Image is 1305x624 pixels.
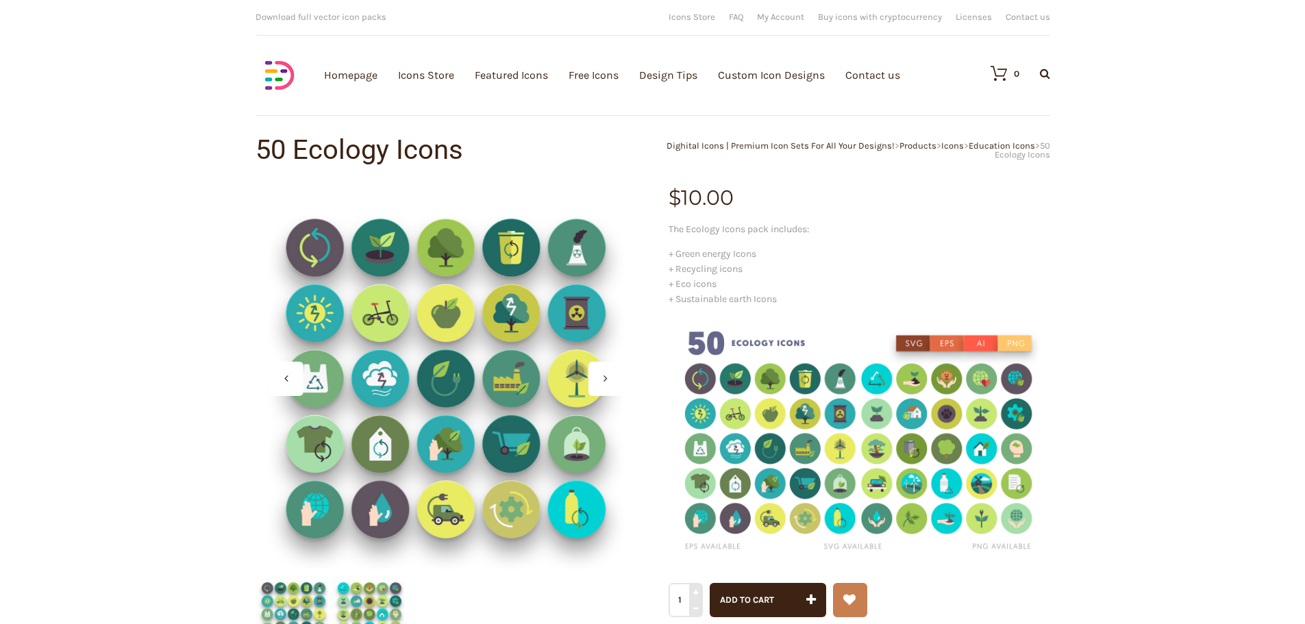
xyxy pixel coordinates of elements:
a: Dighital Icons | Premium Icon Sets For All Your Designs! [667,140,895,151]
input: Qty [669,583,701,617]
a: Products [899,140,936,151]
p: The Ecology Icons pack includes: [669,222,1050,237]
span: $ [669,185,681,210]
a: 0 [977,65,1019,82]
a: Buy icons with cryptocurrency [818,12,942,21]
a: Icons Store [669,12,715,21]
span: 50 Ecology Icons [995,140,1050,160]
img: ecology-icons-set-vector-recycling-nature-recycle-green-energy-dgtl _ Shop-2 [256,188,637,569]
a: Icons [941,140,964,151]
img: 50 Ecology Icons [669,316,1050,561]
div: > > > > [653,141,1050,159]
a: FAQ [729,12,743,21]
a: Education Icons [969,140,1035,151]
span: Add to cart [720,595,774,605]
span: Download full vector icon packs [256,12,386,22]
a: Licenses [956,12,992,21]
a: Contact us [1006,12,1050,21]
p: + Green energy Icons + Recycling icons + Eco icons + Sustainable earth Icons [669,247,1050,307]
h1: 50 Ecology Icons [256,136,653,164]
div: 0 [1014,69,1019,78]
button: Add to cart [710,583,826,617]
a: My Account [757,12,804,21]
bdi: 10.00 [669,185,734,210]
